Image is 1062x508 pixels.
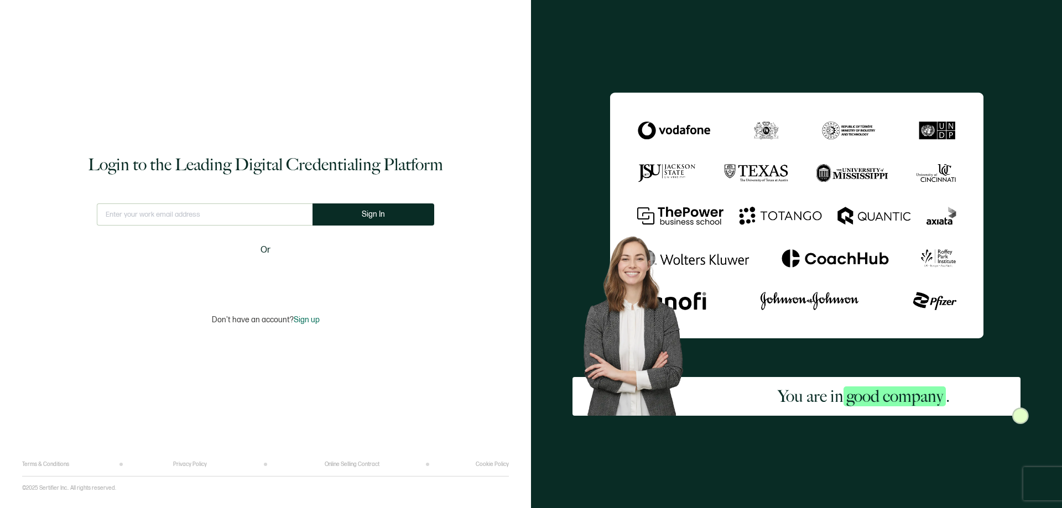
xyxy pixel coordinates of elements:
a: Privacy Policy [173,461,207,468]
h2: You are in . [778,385,950,407]
span: Or [261,243,270,257]
a: Terms & Conditions [22,461,69,468]
h1: Login to the Leading Digital Credentialing Platform [88,154,443,176]
img: Sertifier Login - You are in <span class="strong-h">good company</span>. [610,92,983,338]
p: ©2025 Sertifier Inc.. All rights reserved. [22,485,116,491]
img: Sertifier Login - You are in <span class="strong-h">good company</span>. Hero [572,227,707,416]
a: Cookie Policy [476,461,509,468]
span: good company [844,386,946,406]
button: Sign In [313,203,434,226]
span: Sign In [362,210,385,218]
iframe: Sign in with Google Button [196,264,335,289]
p: Don't have an account? [212,315,320,324]
img: Sertifier Login [1012,407,1029,424]
span: Sign up [294,315,320,324]
input: Enter your work email address [97,203,313,226]
a: Online Selling Contract [325,461,379,468]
